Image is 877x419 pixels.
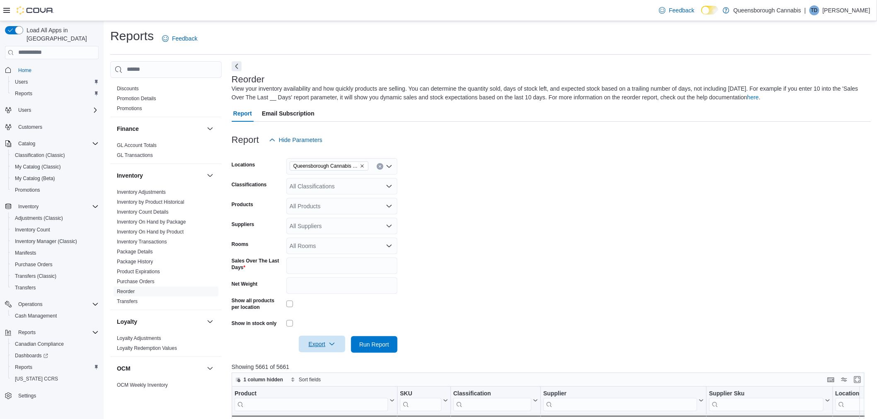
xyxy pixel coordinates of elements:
[17,6,54,14] img: Cova
[293,162,358,170] span: Queensborough Cannabis Co
[2,201,102,212] button: Inventory
[8,173,102,184] button: My Catalog (Beta)
[386,223,392,229] button: Open list of options
[15,202,99,212] span: Inventory
[8,247,102,259] button: Manifests
[117,259,153,265] a: Package History
[23,26,99,43] span: Load All Apps in [GEOGRAPHIC_DATA]
[15,226,50,233] span: Inventory Count
[117,106,142,111] a: Promotions
[262,105,315,122] span: Email Subscription
[235,390,388,411] div: Product
[823,5,870,15] p: [PERSON_NAME]
[15,284,36,291] span: Transfers
[304,336,340,352] span: Export
[360,164,365,169] button: Remove Queensborough Cannabis Co from selection in this group
[117,199,184,205] span: Inventory by Product Historical
[12,150,99,160] span: Classification (Classic)
[15,390,99,401] span: Settings
[811,5,818,15] span: TD
[826,375,836,385] button: Keyboard shortcuts
[400,390,441,411] div: SKU URL
[117,105,142,112] span: Promotions
[12,236,80,246] a: Inventory Manager (Classic)
[12,89,36,99] a: Reports
[15,327,99,337] span: Reports
[12,271,99,281] span: Transfers (Classic)
[117,298,138,305] span: Transfers
[12,339,67,349] a: Canadian Compliance
[8,310,102,322] button: Cash Management
[15,164,61,170] span: My Catalog (Classic)
[117,86,139,92] a: Discounts
[8,212,102,224] button: Adjustments (Classic)
[12,362,99,372] span: Reports
[117,335,161,342] span: Loyalty Adjustments
[233,105,252,122] span: Report
[232,297,283,311] label: Show all products per location
[839,375,849,385] button: Display options
[117,299,138,304] a: Transfers
[232,363,871,371] p: Showing 5661 of 5661
[15,364,32,371] span: Reports
[709,390,830,411] button: Supplier Sku
[18,67,31,74] span: Home
[12,162,64,172] a: My Catalog (Classic)
[232,75,264,84] h3: Reorder
[15,90,32,97] span: Reports
[15,139,39,149] button: Catalog
[15,187,40,193] span: Promotions
[15,139,99,149] span: Catalog
[2,390,102,402] button: Settings
[15,376,58,382] span: [US_STATE] CCRS
[12,374,61,384] a: [US_STATE] CCRS
[8,224,102,236] button: Inventory Count
[117,209,169,215] a: Inventory Count Details
[18,329,36,336] span: Reports
[12,311,99,321] span: Cash Management
[453,390,531,411] div: Classification
[172,34,197,43] span: Feedback
[12,150,68,160] a: Classification (Classic)
[12,351,51,361] a: Dashboards
[709,390,823,397] div: Supplier Sku
[12,173,58,183] a: My Catalog (Beta)
[287,375,324,385] button: Sort fields
[18,140,35,147] span: Catalog
[453,390,531,397] div: Classification
[8,338,102,350] button: Canadian Compliance
[8,88,102,99] button: Reports
[117,171,143,180] h3: Inventory
[12,283,39,293] a: Transfers
[386,203,392,209] button: Open list of options
[12,213,66,223] a: Adjustments (Classic)
[8,270,102,282] button: Transfers (Classic)
[12,248,99,258] span: Manifests
[12,248,39,258] a: Manifests
[117,364,131,373] h3: OCM
[117,219,186,225] a: Inventory On Hand by Package
[15,327,39,337] button: Reports
[2,299,102,310] button: Operations
[734,5,801,15] p: Queensborough Cannabis
[12,162,99,172] span: My Catalog (Classic)
[232,201,253,208] label: Products
[117,382,168,388] span: OCM Weekly Inventory
[159,30,201,47] a: Feedback
[117,382,168,388] a: OCM Weekly Inventory
[15,341,64,347] span: Canadian Compliance
[117,279,155,284] a: Purchase Orders
[15,105,99,115] span: Users
[12,89,99,99] span: Reports
[8,350,102,361] a: Dashboards
[12,225,53,235] a: Inventory Count
[12,77,31,87] a: Users
[15,352,48,359] span: Dashboards
[12,362,36,372] a: Reports
[117,249,153,255] a: Package Details
[8,161,102,173] button: My Catalog (Classic)
[117,189,166,195] a: Inventory Adjustments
